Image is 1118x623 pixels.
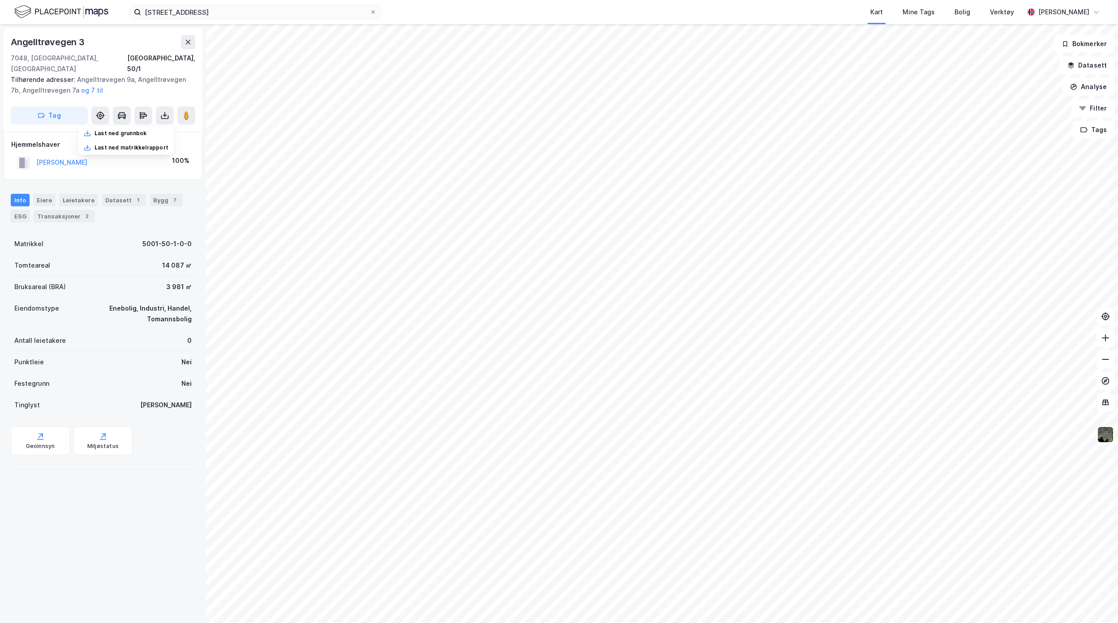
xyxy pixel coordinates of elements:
input: Søk på adresse, matrikkel, gårdeiere, leietakere eller personer [141,5,370,19]
div: 3 981 ㎡ [166,282,192,292]
div: Transaksjoner [34,210,95,222]
div: Punktleie [14,357,44,367]
div: [PERSON_NAME] [1038,7,1089,17]
div: Festegrunn [14,378,49,389]
button: Datasett [1060,56,1114,74]
div: Last ned matrikkelrapport [95,144,168,151]
div: Eiere [33,194,56,206]
div: Nei [181,357,192,367]
div: Eiendomstype [14,303,59,314]
div: Hjemmelshaver [11,139,195,150]
button: Analyse [1062,78,1114,96]
div: Bygg [150,194,183,206]
div: 1 [133,196,142,205]
div: 5001-50-1-0-0 [142,239,192,249]
div: 7048, [GEOGRAPHIC_DATA], [GEOGRAPHIC_DATA] [11,53,127,74]
div: Bolig [955,7,970,17]
button: Filter [1071,99,1114,117]
div: Datasett [102,194,146,206]
div: Antall leietakere [14,335,66,346]
div: 2 [82,212,91,221]
div: Kart [870,7,883,17]
span: Tilhørende adresser: [11,76,77,83]
div: Kontrollprogram for chat [1073,580,1118,623]
div: 0 [187,335,192,346]
div: Angelltrøvegen 3 [11,35,86,49]
div: [GEOGRAPHIC_DATA], 50/1 [127,53,195,74]
img: 9k= [1097,426,1114,443]
iframe: Chat Widget [1073,580,1118,623]
div: Matrikkel [14,239,43,249]
div: Leietakere [59,194,98,206]
div: Tinglyst [14,400,40,410]
img: logo.f888ab2527a4732fd821a326f86c7f29.svg [14,4,108,20]
div: ESG [11,210,30,222]
div: Last ned grunnbok [95,130,146,137]
div: Nei [181,378,192,389]
div: Enebolig, Industri, Handel, Tomannsbolig [70,303,192,324]
button: Bokmerker [1054,35,1114,53]
div: Tomteareal [14,260,50,271]
div: Verktøy [990,7,1014,17]
div: Miljøstatus [87,443,119,450]
div: 100% [172,155,189,166]
div: [PERSON_NAME] [140,400,192,410]
div: Angelltrøvegen 9a, Angelltrøvegen 7b, Angelltrøvegen 7a [11,74,188,96]
div: Mine Tags [903,7,935,17]
div: 7 [170,196,179,205]
div: Geoinnsyn [26,443,55,450]
div: Info [11,194,30,206]
div: Bruksareal (BRA) [14,282,66,292]
button: Tags [1073,121,1114,139]
div: 14 087 ㎡ [162,260,192,271]
button: Tag [11,107,88,124]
